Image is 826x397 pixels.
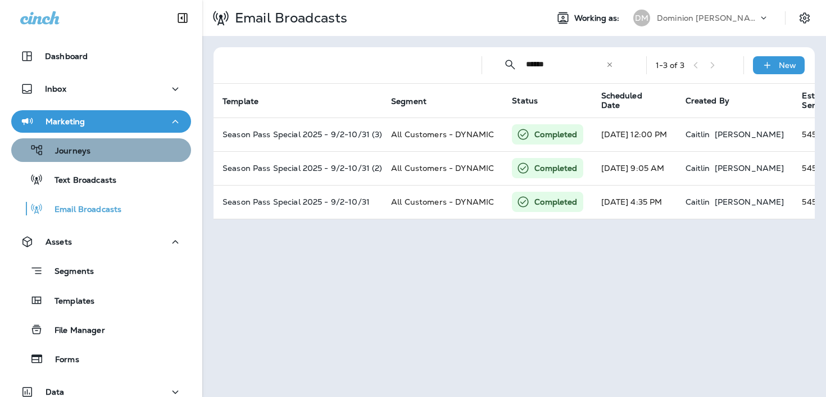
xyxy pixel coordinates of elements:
span: All Customers - DYNAMIC [391,197,494,207]
button: Email Broadcasts [11,197,191,220]
p: Dashboard [45,52,88,61]
p: Assets [46,237,72,246]
p: Caitlin [686,197,710,206]
button: Assets [11,231,191,253]
button: Settings [795,8,815,28]
p: Forms [44,355,79,366]
span: Segment [391,97,426,106]
span: Template [223,96,273,106]
p: Dominion [PERSON_NAME] [657,13,758,22]
p: [PERSON_NAME] [715,197,784,206]
button: Dashboard [11,45,191,67]
td: [DATE] 9:05 AM [592,151,677,185]
td: [DATE] 4:35 PM [592,185,677,219]
p: Email Broadcasts [230,10,347,26]
p: Completed [534,196,577,207]
p: Data [46,387,65,396]
p: Marketing [46,117,85,126]
button: File Manager [11,318,191,341]
button: Collapse Sidebar [167,7,198,29]
span: Segment [391,96,441,106]
button: Segments [11,259,191,283]
p: Journeys [44,146,90,157]
div: DM [633,10,650,26]
span: All Customers - DYNAMIC [391,163,494,173]
p: Completed [534,163,577,174]
span: Scheduled Date [601,91,672,110]
td: [DATE] 12:00 PM [592,118,677,151]
p: Email Broadcasts [43,205,121,215]
span: All Customers - DYNAMIC [391,129,494,139]
div: 1 - 3 of 3 [656,61,684,70]
button: Forms [11,347,191,371]
p: Segments [43,267,94,278]
button: Collapse Search [499,53,521,76]
button: Inbox [11,78,191,100]
span: Template [223,97,258,106]
button: Text Broadcasts [11,168,191,191]
p: Text Broadcasts [43,175,116,186]
button: Templates [11,288,191,312]
span: Est. Sends [802,91,826,110]
p: Completed [534,129,577,140]
p: File Manager [43,326,105,336]
p: Caitlin [686,130,710,139]
p: Inbox [45,84,66,93]
span: Created By [686,96,729,106]
p: Season Pass Special 2025 - 9/2-10/31 (3) [223,130,373,139]
p: [PERSON_NAME] [715,164,784,173]
button: Journeys [11,138,191,162]
p: New [779,61,796,70]
p: Caitlin [686,164,710,173]
p: Season Pass Special 2025 - 9/2-10/31 (2) [223,164,373,173]
button: Marketing [11,110,191,133]
span: Status [512,96,538,106]
p: [PERSON_NAME] [715,130,784,139]
span: Working as: [574,13,622,23]
span: Scheduled Date [601,91,657,110]
p: Season Pass Special 2025 - 9/2-10/31 [223,197,373,206]
p: Templates [43,296,94,307]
